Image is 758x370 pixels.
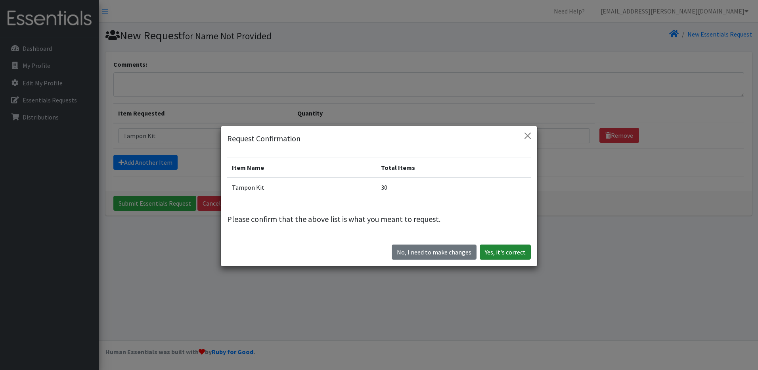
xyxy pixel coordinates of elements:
[227,133,301,145] h5: Request Confirmation
[227,213,531,225] p: Please confirm that the above list is what you meant to request.
[227,177,376,197] td: Tampon Kit
[480,245,531,260] button: Yes, it's correct
[227,158,376,178] th: Item Name
[392,245,477,260] button: No I need to make changes
[521,129,534,142] button: Close
[376,177,531,197] td: 30
[376,158,531,178] th: Total Items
